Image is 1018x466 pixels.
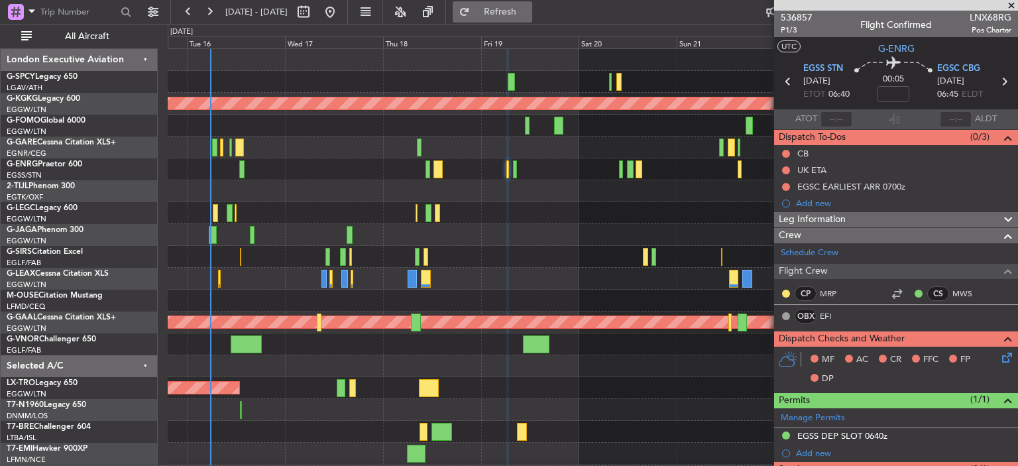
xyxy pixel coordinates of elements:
span: ELDT [962,88,983,101]
span: [DATE] [803,75,830,88]
a: EGGW/LTN [7,389,46,399]
a: EGGW/LTN [7,280,46,290]
a: LX-TROLegacy 650 [7,379,78,387]
a: EGSS/STN [7,170,42,180]
div: Add new [796,447,1011,459]
input: --:-- [820,111,852,127]
a: Manage Permits [781,412,845,425]
button: All Aircraft [15,26,144,47]
span: [DATE] [937,75,964,88]
div: Fri 19 [481,36,579,48]
div: EGSS DEP SLOT 0640z [797,430,887,441]
a: G-VNORChallenger 650 [7,335,96,343]
span: 00:05 [883,73,904,86]
span: T7-N1960 [7,401,44,409]
a: LTBA/ISL [7,433,36,443]
div: Sun 21 [677,36,775,48]
a: G-GAALCessna Citation XLS+ [7,314,116,321]
a: T7-EMIHawker 900XP [7,445,87,453]
span: T7-EMI [7,445,32,453]
a: EGTK/OXF [7,192,43,202]
span: G-LEGC [7,204,35,212]
a: Schedule Crew [781,247,838,260]
input: Trip Number [40,2,117,22]
span: ETOT [803,88,825,101]
span: LX-TRO [7,379,35,387]
span: G-ENRG [878,42,915,56]
a: EFI [820,310,850,322]
span: Permits [779,393,810,408]
span: FP [960,353,970,367]
span: CR [890,353,901,367]
span: AC [856,353,868,367]
span: 06:40 [828,88,850,101]
a: 2-TIJLPhenom 300 [7,182,75,190]
a: EGGW/LTN [7,214,46,224]
span: LNX68RG [970,11,1011,25]
a: LGAV/ATH [7,83,42,93]
span: [DATE] - [DATE] [225,6,288,18]
a: G-ENRGPraetor 600 [7,160,82,168]
button: Refresh [453,1,532,23]
span: Crew [779,228,801,243]
span: MF [822,353,834,367]
div: CB [797,148,809,159]
span: Flight Crew [779,264,828,279]
div: Add new [796,198,1011,209]
span: 2-TIJL [7,182,28,190]
span: G-GARE [7,139,37,146]
div: Thu 18 [383,36,481,48]
span: FFC [923,353,938,367]
span: Leg Information [779,212,846,227]
span: Refresh [473,7,528,17]
span: DP [822,373,834,386]
a: G-LEAXCessna Citation XLS [7,270,109,278]
span: Pos Charter [970,25,1011,36]
div: [DATE] [170,27,193,38]
span: EGSS STN [803,62,843,76]
a: LFMD/CEQ [7,302,45,312]
span: Dispatch To-Dos [779,130,846,145]
span: G-ENRG [7,160,38,168]
div: CS [927,286,949,301]
span: M-OUSE [7,292,38,300]
span: G-FOMO [7,117,40,125]
div: Wed 17 [285,36,383,48]
a: G-LEGCLegacy 600 [7,204,78,212]
a: T7-BREChallenger 604 [7,423,91,431]
div: CP [795,286,817,301]
a: EGGW/LTN [7,323,46,333]
span: (1/1) [970,392,990,406]
div: EGSC EARLIEST ARR 0700z [797,181,905,192]
span: ALDT [975,113,997,126]
span: G-SIRS [7,248,32,256]
span: Dispatch Checks and Weather [779,331,905,347]
a: EGNR/CEG [7,148,46,158]
a: EGGW/LTN [7,127,46,137]
span: 536857 [781,11,813,25]
a: G-GARECessna Citation XLS+ [7,139,116,146]
span: P1/3 [781,25,813,36]
a: G-JAGAPhenom 300 [7,226,84,234]
span: G-LEAX [7,270,35,278]
a: T7-N1960Legacy 650 [7,401,86,409]
div: Tue 16 [187,36,285,48]
span: G-KGKG [7,95,38,103]
a: MWS [952,288,982,300]
div: UK ETA [797,164,826,176]
span: T7-BRE [7,423,34,431]
a: G-KGKGLegacy 600 [7,95,80,103]
div: Sat 20 [579,36,677,48]
a: MRP [820,288,850,300]
a: G-SPCYLegacy 650 [7,73,78,81]
span: G-VNOR [7,335,39,343]
div: OBX [795,309,817,323]
a: G-SIRSCitation Excel [7,248,83,256]
span: ATOT [795,113,817,126]
a: M-OUSECitation Mustang [7,292,103,300]
a: EGGW/LTN [7,236,46,246]
a: G-FOMOGlobal 6000 [7,117,85,125]
a: EGLF/FAB [7,345,41,355]
span: EGSC CBG [937,62,980,76]
span: 06:45 [937,88,958,101]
